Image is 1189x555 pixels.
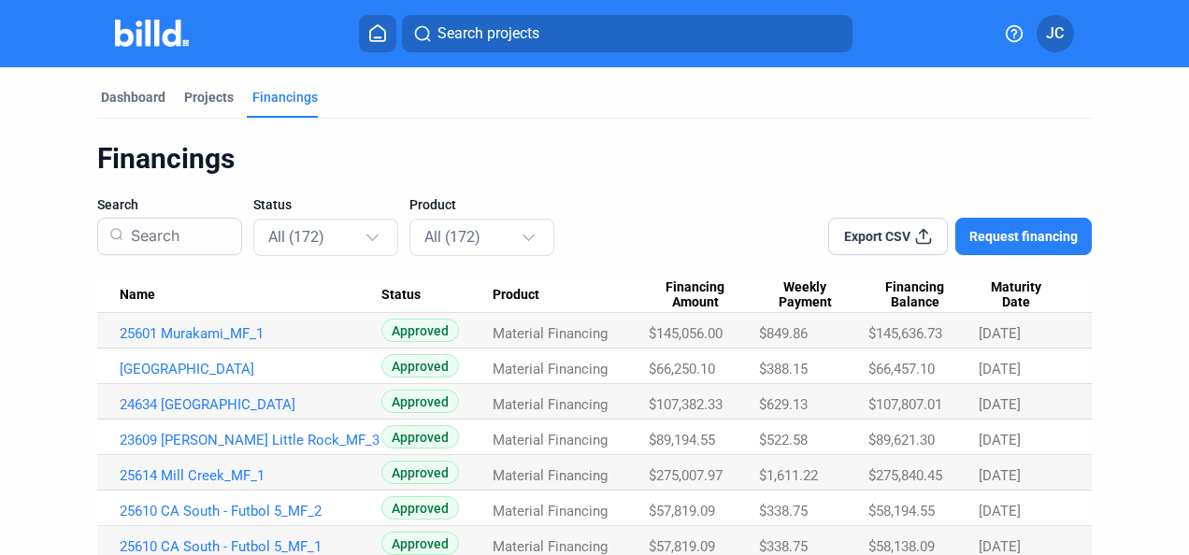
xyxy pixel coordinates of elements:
span: [DATE] [979,361,1021,377]
div: Weekly Payment [759,279,868,311]
span: Material Financing [493,503,608,519]
span: [DATE] [979,503,1021,519]
img: Billd Company Logo [115,20,189,47]
span: $388.15 [759,361,808,377]
span: $275,840.45 [868,467,942,484]
span: [DATE] [979,432,1021,448]
span: Approved [381,390,459,413]
span: Material Financing [493,325,608,342]
a: 24634 [GEOGRAPHIC_DATA] [120,396,382,413]
span: $89,621.30 [868,432,935,448]
span: $89,194.55 [649,432,715,448]
div: Financings [252,88,318,107]
span: Status [381,287,421,304]
span: Material Financing [493,396,608,413]
span: $66,457.10 [868,361,935,377]
div: Dashboard [101,88,165,107]
span: Approved [381,319,459,342]
span: $58,194.55 [868,503,935,519]
span: Status [253,195,292,214]
a: 23609 [PERSON_NAME] Little Rock_MF_3 [120,432,382,448]
span: $522.58 [759,432,808,448]
span: $849.86 [759,325,808,342]
div: Financings [97,141,1093,177]
span: Approved [381,532,459,555]
span: [DATE] [979,396,1021,413]
input: Search [123,212,230,261]
span: $338.75 [759,503,808,519]
a: 25614 Mill Creek_MF_1 [120,467,382,484]
span: $57,819.09 [649,503,715,519]
span: Material Financing [493,538,608,555]
div: Maturity Date [979,279,1069,311]
span: $66,250.10 [649,361,715,377]
span: $275,007.97 [649,467,723,484]
span: Search projects [437,22,539,45]
mat-select-trigger: All (172) [268,228,324,246]
span: Product [409,195,456,214]
span: $107,807.01 [868,396,942,413]
span: Maturity Date [979,279,1053,311]
span: [DATE] [979,325,1021,342]
a: 25601 Murakami_MF_1 [120,325,382,342]
span: $58,138.09 [868,538,935,555]
a: 25610 CA South - Futbol 5_MF_2 [120,503,382,519]
span: Request financing [969,227,1078,246]
span: $629.13 [759,396,808,413]
span: Approved [381,496,459,519]
div: Projects [184,88,234,107]
span: [DATE] [979,538,1021,555]
span: Approved [381,354,459,377]
span: Search [97,195,138,214]
span: Product [493,287,539,304]
span: Material Financing [493,361,608,377]
span: Name [120,287,155,304]
a: 25610 CA South - Futbol 5_MF_1 [120,538,382,555]
span: $107,382.33 [649,396,723,413]
div: Name [120,287,382,304]
span: $338.75 [759,538,808,555]
button: Export CSV [828,218,948,255]
span: Financing Balance [868,279,962,311]
span: Material Financing [493,467,608,484]
div: Product [493,287,649,304]
button: Request financing [955,218,1092,255]
button: Search projects [402,15,852,52]
span: Approved [381,425,459,448]
span: $145,056.00 [649,325,723,342]
mat-select-trigger: All (172) [424,228,480,246]
span: [DATE] [979,467,1021,484]
span: $145,636.73 [868,325,942,342]
span: JC [1046,22,1064,45]
span: $1,611.22 [759,467,818,484]
span: $57,819.09 [649,538,715,555]
span: Export CSV [844,227,910,246]
a: [GEOGRAPHIC_DATA] [120,361,382,377]
div: Financing Amount [649,279,759,311]
span: Approved [381,461,459,484]
div: Financing Balance [868,279,979,311]
button: JC [1037,15,1074,52]
span: Financing Amount [649,279,742,311]
span: Material Financing [493,432,608,448]
div: Status [381,287,493,304]
span: Weekly Payment [759,279,852,311]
